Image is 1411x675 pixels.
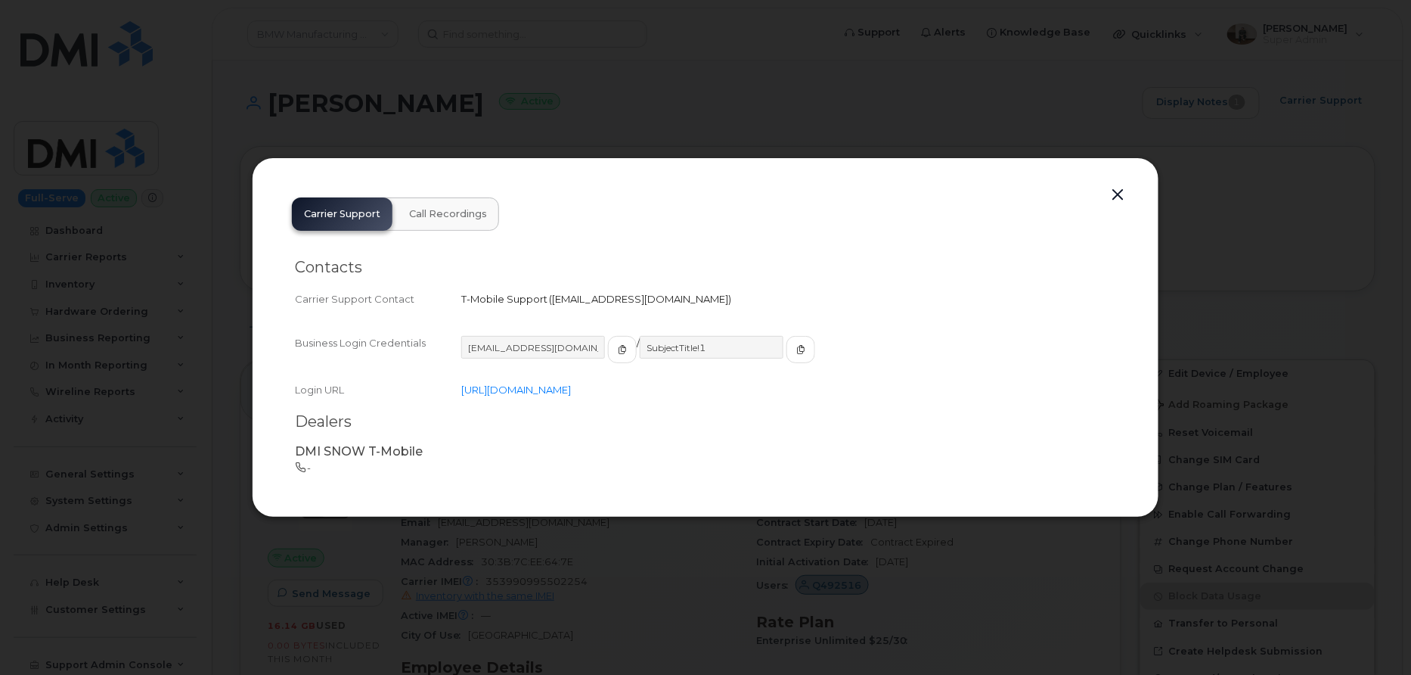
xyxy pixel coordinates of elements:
span: Call Recordings [409,208,487,220]
div: Business Login Credentials [295,336,461,377]
p: DMI SNOW T-Mobile [295,443,1116,461]
div: / [461,336,1116,377]
h2: Contacts [295,258,1116,277]
iframe: Messenger Launcher [1345,609,1400,664]
div: Carrier Support Contact [295,292,461,306]
a: [URL][DOMAIN_NAME] [461,384,571,396]
p: - [295,461,1116,475]
div: Login URL [295,383,461,397]
span: [EMAIL_ADDRESS][DOMAIN_NAME] [552,293,728,305]
h2: Dealers [295,412,1116,431]
span: T-Mobile Support [461,293,547,305]
button: copy to clipboard [786,336,815,363]
button: copy to clipboard [608,336,637,363]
